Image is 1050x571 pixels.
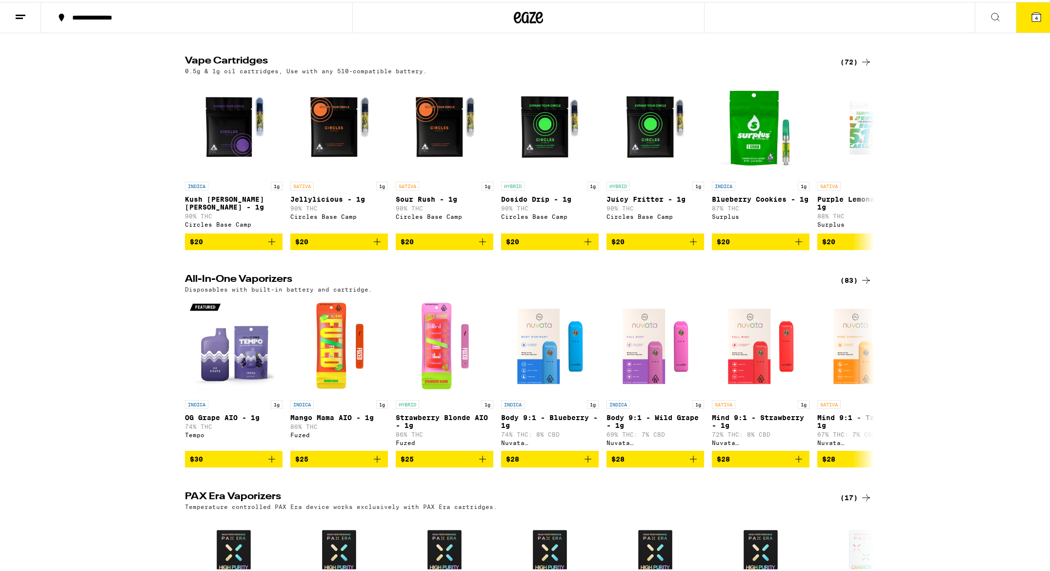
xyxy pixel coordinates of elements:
div: Circles Base Camp [606,211,704,218]
p: OG Grape AIO - 1g [185,412,283,420]
a: Open page for OG Grape AIO - 1g from Tempo [185,296,283,449]
a: Open page for Jellylicious - 1g from Circles Base Camp [290,77,388,232]
p: 72% THC: 8% CBD [712,429,809,436]
button: Add to bag [817,232,915,248]
a: (72) [840,54,872,66]
img: Tempo - OG Grape AIO - 1g [185,296,283,393]
button: Add to bag [290,449,388,465]
span: $20 [611,236,625,244]
p: 1g [482,398,493,407]
p: INDICA [185,180,208,189]
p: Kush [PERSON_NAME] [PERSON_NAME] - 1g [185,193,283,209]
button: Add to bag [185,232,283,248]
p: 87% THC [712,203,809,210]
p: Mind 9:1 - Tangerine - 1g [817,412,915,427]
span: $28 [611,453,625,461]
img: Circles Base Camp - Kush Berry Bliss - 1g [185,77,283,175]
button: Add to bag [606,449,704,465]
p: Body 9:1 - Blueberry - 1g [501,412,599,427]
p: HYBRID [501,180,525,189]
img: Fuzed - Mango Mama AIO - 1g [290,296,388,393]
p: Disposables with built-in battery and cartridge. [185,284,372,291]
p: 1g [798,180,809,189]
p: 74% THC: 8% CBD [501,429,599,436]
p: Body 9:1 - Wild Grape - 1g [606,412,704,427]
p: 1g [482,180,493,189]
p: 1g [798,398,809,407]
span: $28 [822,453,835,461]
p: SATIVA [817,398,841,407]
p: 1g [271,398,283,407]
a: Open page for Mango Mama AIO - 1g from Fuzed [290,296,388,449]
span: $20 [295,236,308,244]
button: Add to bag [712,232,809,248]
a: (83) [840,273,872,284]
div: Surplus [712,211,809,218]
img: Circles Base Camp - Dosido Drip - 1g [501,77,599,175]
p: Dosido Drip - 1g [501,193,599,201]
div: Fuzed [396,438,493,444]
a: Open page for Mind 9:1 - Strawberry - 1g from Nuvata (CA) [712,296,809,449]
span: $20 [822,236,835,244]
p: HYBRID [396,398,419,407]
a: Open page for Juicy Fritter - 1g from Circles Base Camp [606,77,704,232]
p: 74% THC [185,422,283,428]
p: HYBRID [606,180,630,189]
div: Circles Base Camp [290,211,388,218]
button: Add to bag [290,232,388,248]
img: Nuvata (CA) - Body 9:1 - Blueberry - 1g [501,296,599,393]
img: Fuzed - Strawberry Blonde AIO - 1g [396,296,493,393]
p: 90% THC [290,203,388,210]
p: SATIVA [396,180,419,189]
div: Circles Base Camp [396,211,493,218]
p: 0.5g & 1g oil cartridges, Use with any 510-compatible battery. [185,66,427,72]
span: $28 [506,453,519,461]
a: Open page for Blueberry Cookies - 1g from Surplus [712,77,809,232]
p: 1g [376,398,388,407]
p: 1g [587,398,599,407]
div: Nuvata ([GEOGRAPHIC_DATA]) [712,438,809,444]
p: INDICA [290,398,314,407]
h2: Vape Cartridges [185,54,824,66]
img: Circles Base Camp - Sour Rush - 1g [396,77,493,175]
span: $25 [401,453,414,461]
span: $20 [190,236,203,244]
p: 1g [376,180,388,189]
p: SATIVA [712,398,735,407]
p: INDICA [185,398,208,407]
p: Mind 9:1 - Strawberry - 1g [712,412,809,427]
button: Add to bag [501,449,599,465]
p: 1g [692,398,704,407]
p: 69% THC: 7% CBD [606,429,704,436]
button: Add to bag [712,449,809,465]
img: Nuvata (CA) - Mind 9:1 - Tangerine - 1g [817,296,915,393]
img: Nuvata (CA) - Mind 9:1 - Strawberry - 1g [712,296,809,393]
img: Nuvata (CA) - Body 9:1 - Wild Grape - 1g [606,296,704,393]
p: Strawberry Blonde AIO - 1g [396,412,493,427]
p: 90% THC [396,203,493,210]
span: $20 [401,236,414,244]
div: Circles Base Camp [501,211,599,218]
p: SATIVA [290,180,314,189]
div: Fuzed [290,430,388,436]
span: 4 [1035,13,1038,19]
button: Add to bag [396,449,493,465]
h2: All-In-One Vaporizers [185,273,824,284]
span: $28 [717,453,730,461]
p: 67% THC: 7% CBD [817,429,915,436]
p: 86% THC [290,422,388,428]
a: Open page for Mind 9:1 - Tangerine - 1g from Nuvata (CA) [817,296,915,449]
p: INDICA [501,398,525,407]
div: Nuvata ([GEOGRAPHIC_DATA]) [501,438,599,444]
button: Add to bag [396,232,493,248]
a: (17) [840,490,872,502]
div: Circles Base Camp [185,219,283,226]
h2: PAX Era Vaporizers [185,490,824,502]
p: 90% THC [606,203,704,210]
p: INDICA [606,398,630,407]
p: Jellylicious - 1g [290,193,388,201]
p: INDICA [712,180,735,189]
a: Open page for Strawberry Blonde AIO - 1g from Fuzed [396,296,493,449]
